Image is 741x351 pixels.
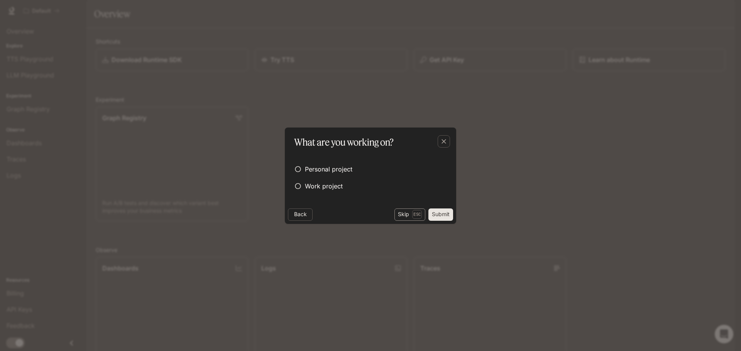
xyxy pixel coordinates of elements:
[305,165,352,174] span: Personal project
[394,208,425,221] button: SkipEsc
[428,208,453,221] button: Submit
[294,135,394,149] p: What are you working on?
[288,208,313,221] button: Back
[412,210,422,218] p: Esc
[305,181,343,191] span: Work project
